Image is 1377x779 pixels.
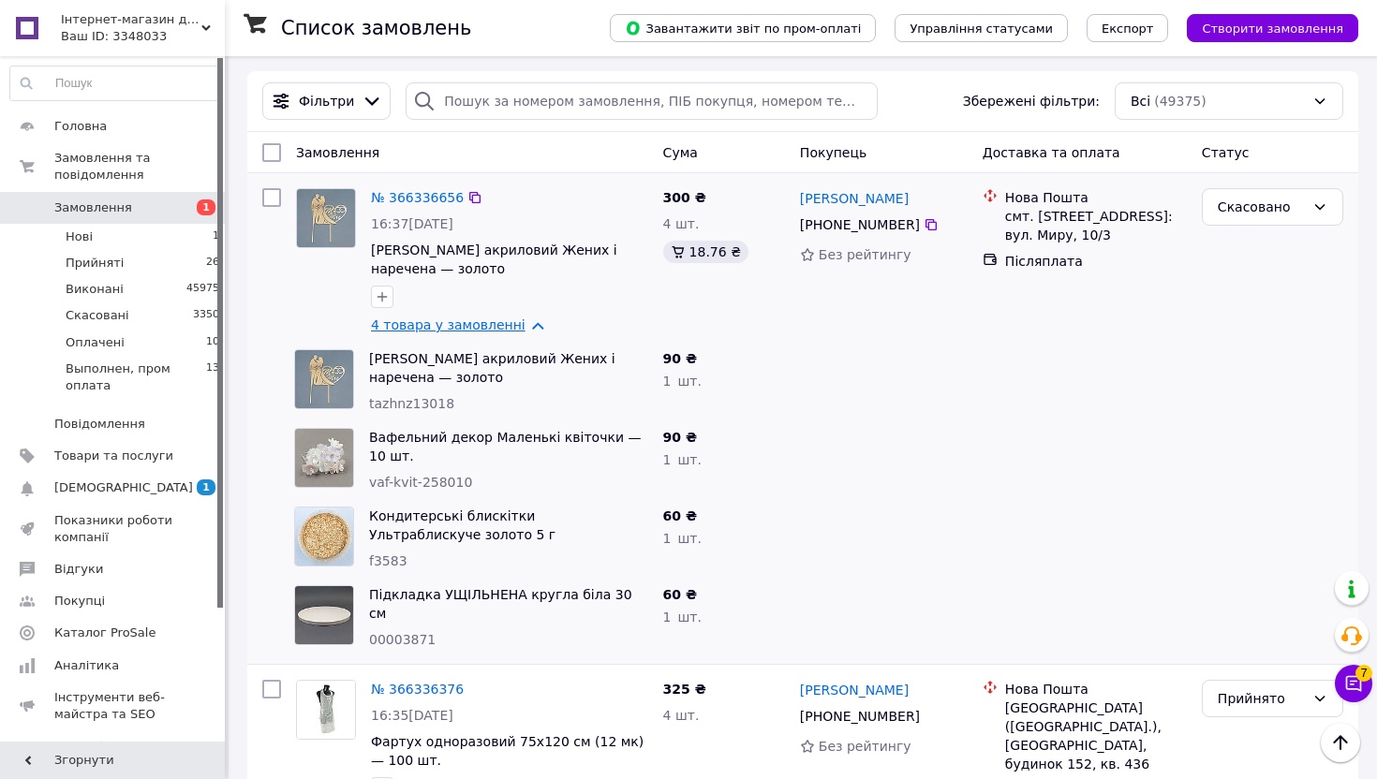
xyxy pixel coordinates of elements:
span: 300 ₴ [663,190,706,205]
a: Фартух одноразовий 75х120 см (12 мк) — 100 шт. [371,734,644,768]
span: Відгуки [54,561,103,578]
div: смт. [STREET_ADDRESS]: вул. Миру, 10/3 [1005,207,1187,244]
a: [PERSON_NAME] акриловий Жених і наречена — золото [371,243,617,276]
span: Збережені фільтри: [963,92,1100,110]
span: 90 ₴ [663,351,697,366]
img: Фото товару [297,189,355,247]
span: [PHONE_NUMBER] [800,709,920,724]
span: 60 ₴ [663,587,697,602]
span: Інтернет-магазин для кондитерів [61,11,201,28]
button: Створити замовлення [1187,14,1358,42]
div: Скасовано [1218,197,1305,217]
a: [PERSON_NAME] [800,681,909,699]
span: 3350 [193,307,219,324]
span: 4 шт. [663,708,700,723]
span: 90 ₴ [663,430,697,445]
div: 18.76 ₴ [663,241,748,263]
span: Покупці [54,593,105,610]
span: 1 [197,479,215,495]
span: Виконані [66,281,124,298]
span: Головна [54,118,107,135]
button: Завантажити звіт по пром-оплаті [610,14,876,42]
span: Покупець [800,145,866,160]
span: Прийняті [66,255,124,272]
div: [GEOGRAPHIC_DATA] ([GEOGRAPHIC_DATA].), [GEOGRAPHIC_DATA], будинок 152, кв. 436 [1005,698,1187,773]
span: (49375) [1154,94,1206,109]
span: Выполнен, пром оплата [66,360,206,394]
a: № 366336376 [371,682,464,697]
span: Повідомлення [54,416,145,433]
a: [PERSON_NAME] акриловий Жених і наречена — золото [369,351,615,385]
span: 1 шт. [663,531,702,546]
a: № 366336656 [371,190,464,205]
a: Створити замовлення [1168,20,1358,35]
span: Експорт [1102,22,1154,36]
span: Всі [1131,92,1150,110]
a: 4 товара у замовленні [371,317,526,332]
span: Cума [663,145,698,160]
img: Фото товару [295,350,353,408]
span: Аналітика [54,657,119,674]
button: Наверх [1321,723,1360,762]
span: Замовлення [54,199,132,216]
span: 45975 [186,281,219,298]
img: Фото товару [295,429,353,487]
span: Замовлення [296,145,379,160]
span: Завантажити звіт по пром-оплаті [625,20,861,37]
span: 60 ₴ [663,508,697,523]
span: tazhnz13018 [369,396,454,411]
span: Показники роботи компанії [54,512,173,546]
span: Скасовані [66,307,129,324]
a: Фото товару [296,680,356,740]
span: Управління статусами [910,22,1053,36]
a: Підкладка УЩІЛЬНЕНА кругла біла 30 см [369,587,632,621]
span: Оплачені [66,334,125,351]
button: Експорт [1087,14,1169,42]
a: [PERSON_NAME] [800,189,909,208]
span: 1 шт. [663,374,702,389]
span: [PHONE_NUMBER] [800,217,920,232]
span: 1 шт. [663,610,702,625]
span: Каталог ProSale [54,625,155,641]
span: Фільтри [299,92,354,110]
span: Без рейтингу [819,247,911,262]
span: 16:35[DATE] [371,708,453,723]
span: Товари та послуги [54,448,173,464]
span: 10 [206,334,219,351]
span: 13 [206,360,219,394]
span: Статус [1202,145,1250,160]
div: Ваш ID: 3348033 [61,28,225,45]
span: 1 шт. [663,452,702,467]
span: 4 шт. [663,216,700,231]
div: Післяплата [1005,252,1187,271]
span: 325 ₴ [663,682,706,697]
span: 7 [1355,660,1372,677]
h1: Список замовлень [281,17,471,39]
span: f3583 [369,553,407,568]
span: [DEMOGRAPHIC_DATA] [54,479,193,496]
div: Нова Пошта [1005,680,1187,698]
span: vaf-kvit-258010 [369,475,472,490]
input: Пошук [10,66,220,100]
span: 26 [206,255,219,272]
span: Доставка та оплата [983,145,1120,160]
input: Пошук за номером замовлення, ПІБ покупця, номером телефону, Email, номером накладної [406,82,878,120]
span: 1 [213,228,219,245]
span: Створити замовлення [1202,22,1343,36]
span: 1 [197,199,215,215]
a: Вафельний декор Маленькі квіточки — 10 шт. [369,430,641,463]
img: Фото товару [295,507,353,566]
a: Кондитерські блискітки Ультраблискуче золото 5 г [369,508,555,542]
img: Фото товару [295,586,353,644]
img: Фото товару [297,681,355,739]
button: Управління статусами [895,14,1068,42]
span: Нові [66,228,93,245]
span: Без рейтингу [819,739,911,754]
button: Чат з покупцем7 [1335,665,1372,702]
span: 00003871 [369,632,436,647]
span: Замовлення та повідомлення [54,150,225,184]
a: Фото товару [296,188,356,248]
div: Прийнято [1218,688,1305,709]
